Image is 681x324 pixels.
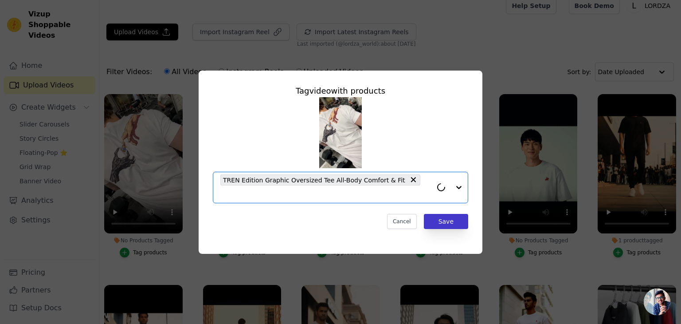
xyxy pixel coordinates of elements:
img: tn-7890e4b844a64d528f5de588e48a0661.png [319,97,362,168]
button: Save [424,214,468,229]
div: Tag video with products [213,85,468,97]
div: Open chat [644,288,670,315]
button: Cancel [387,214,417,229]
span: TREN Edition Graphic Oversized Tee All-Body Comfort & Fit [223,175,405,185]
